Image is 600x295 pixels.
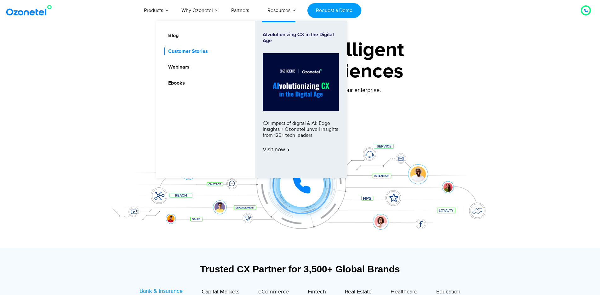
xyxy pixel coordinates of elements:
a: Alvolutionizing CX in the Digital AgeCX impact of digital & AI: Edge Insights + Ozonetel unveil i... [263,32,339,167]
div: Customer Experiences [103,56,497,86]
div: Turn every conversation into a growth engine for your enterprise. [103,87,497,94]
span: Visit now [263,147,289,153]
span: Bank & Insurance [140,288,183,295]
a: Request a Demo [307,3,361,18]
a: Blog [164,32,180,40]
a: Customer Stories [164,47,209,55]
div: Trusted CX Partner for 3,500+ Global Brands [106,264,494,275]
a: Webinars [164,63,191,71]
div: Orchestrate Intelligent [103,40,497,60]
a: Ebooks [164,79,186,87]
img: Alvolutionizing.jpg [263,53,339,111]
